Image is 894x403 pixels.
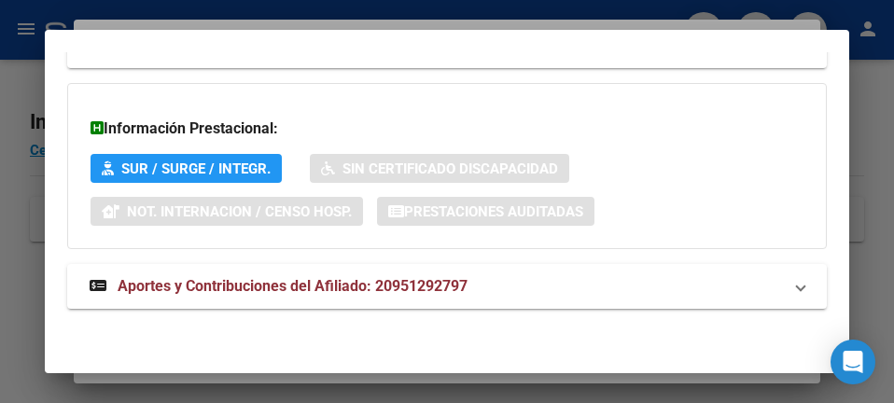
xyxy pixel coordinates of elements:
[118,277,468,295] span: Aportes y Contribuciones del Afiliado: 20951292797
[404,203,583,220] span: Prestaciones Auditadas
[377,197,594,226] button: Prestaciones Auditadas
[121,160,271,177] span: SUR / SURGE / INTEGR.
[310,154,569,183] button: Sin Certificado Discapacidad
[91,118,803,140] h3: Información Prestacional:
[91,154,282,183] button: SUR / SURGE / INTEGR.
[127,203,352,220] span: Not. Internacion / Censo Hosp.
[67,264,827,309] mat-expansion-panel-header: Aportes y Contribuciones del Afiliado: 20951292797
[342,160,558,177] span: Sin Certificado Discapacidad
[831,340,875,384] div: Open Intercom Messenger
[91,197,363,226] button: Not. Internacion / Censo Hosp.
